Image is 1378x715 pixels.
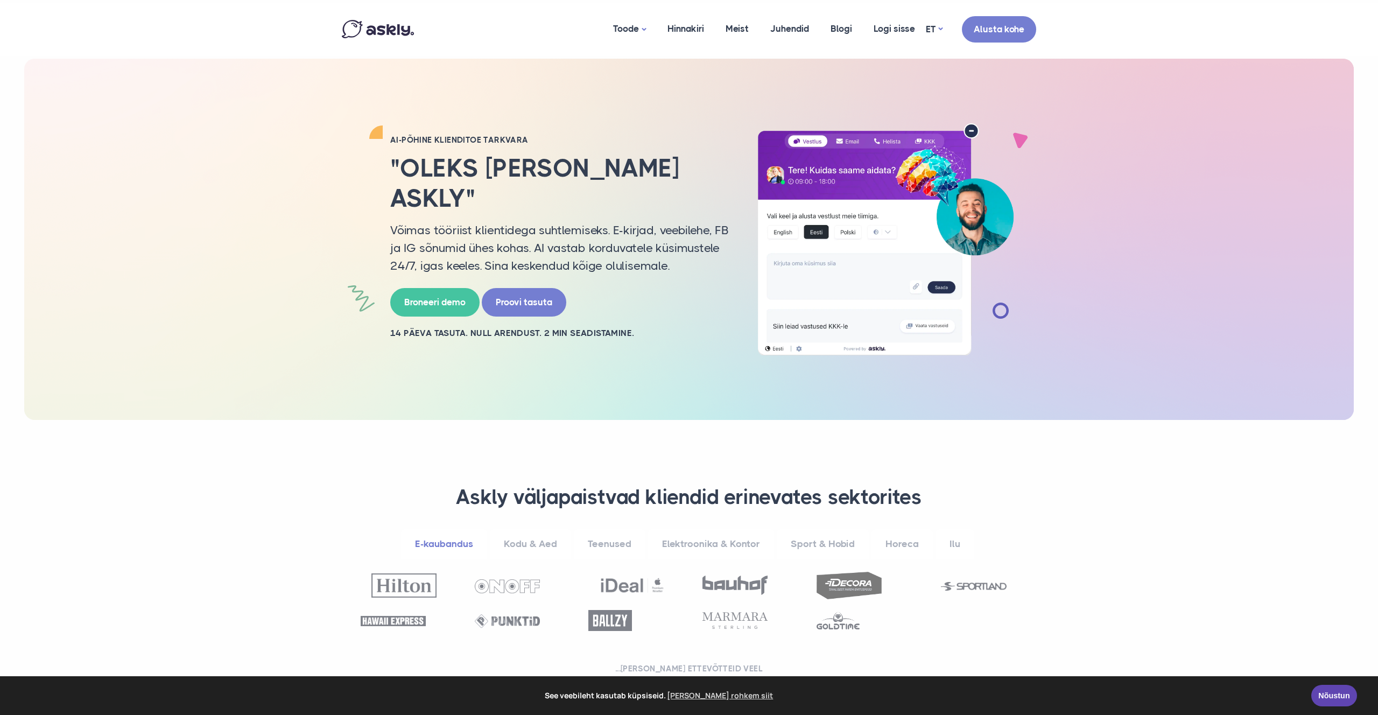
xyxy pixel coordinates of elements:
p: Võimas tööriist klientidega suhtlemiseks. E-kirjad, veebilehe, FB ja IG sõnumid ühes kohas. AI va... [390,221,729,275]
a: learn more about cookies [666,688,775,704]
img: Goldtime [817,612,860,629]
a: Alusta kohe [962,16,1036,43]
a: Hinnakiri [657,3,715,55]
a: Elektroonika & Kontor [648,529,774,559]
a: Sport & Hobid [777,529,869,559]
img: Askly [342,20,414,38]
a: ET [926,22,943,37]
img: OnOff [475,579,540,593]
a: Juhendid [760,3,820,55]
a: Horeca [871,529,933,559]
img: Bauhof [702,576,768,595]
h2: ...[PERSON_NAME] ettevõtteid veel [355,663,1023,674]
a: Broneeri demo [390,288,480,317]
a: Meist [715,3,760,55]
img: Marmara Sterling [702,612,768,629]
a: Ilu [936,529,974,559]
h2: "Oleks [PERSON_NAME] Askly" [390,153,729,213]
a: E-kaubandus [401,529,487,559]
a: Kodu & Aed [490,529,571,559]
img: Hilton [371,573,437,598]
a: Blogi [820,3,863,55]
a: Logi sisse [863,3,926,55]
a: Toode [602,3,657,56]
a: Proovi tasuta [482,288,566,317]
a: Nõustun [1311,685,1357,706]
img: Ballzy [588,610,632,631]
h2: AI-PÕHINE KLIENDITOE TARKVARA [390,135,729,145]
img: AI multilingual chat [746,123,1025,356]
h3: Askly väljapaistvad kliendid erinevates sektorites [355,485,1023,510]
a: Teenused [574,529,645,559]
h2: 14 PÄEVA TASUTA. NULL ARENDUST. 2 MIN SEADISTAMINE. [390,327,729,339]
img: Sportland [941,582,1006,591]
img: Ideal [600,573,665,598]
img: Punktid [475,614,540,628]
span: See veebileht kasutab küpsiseid. [16,688,1304,704]
img: Hawaii Express [361,616,426,626]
